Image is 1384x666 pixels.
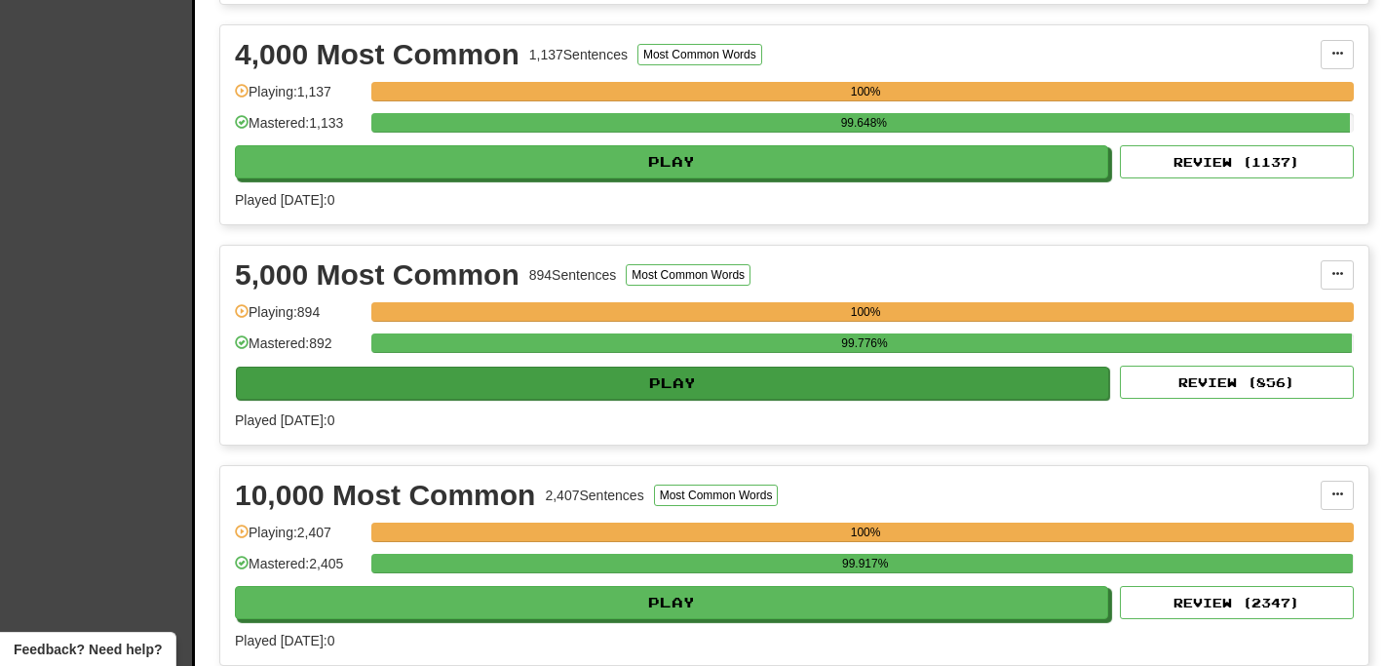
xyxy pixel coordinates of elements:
[235,260,519,290] div: 5,000 Most Common
[235,302,362,334] div: Playing: 894
[637,44,762,65] button: Most Common Words
[1120,366,1354,399] button: Review (856)
[235,554,362,586] div: Mastered: 2,405
[1120,586,1354,619] button: Review (2347)
[654,485,779,506] button: Most Common Words
[14,640,162,659] span: Open feedback widget
[377,302,1354,322] div: 100%
[235,192,334,208] span: Played [DATE]: 0
[235,412,334,428] span: Played [DATE]: 0
[235,481,535,510] div: 10,000 Most Common
[235,586,1108,619] button: Play
[235,333,362,366] div: Mastered: 892
[235,523,362,555] div: Playing: 2,407
[377,554,1353,573] div: 99.917%
[235,633,334,648] span: Played [DATE]: 0
[529,265,617,285] div: 894 Sentences
[236,367,1109,400] button: Play
[529,45,628,64] div: 1,137 Sentences
[377,113,1350,133] div: 99.648%
[235,40,519,69] div: 4,000 Most Common
[626,264,750,286] button: Most Common Words
[235,145,1108,178] button: Play
[545,486,643,505] div: 2,407 Sentences
[377,333,1351,353] div: 99.776%
[235,82,362,114] div: Playing: 1,137
[1120,145,1354,178] button: Review (1137)
[377,523,1354,542] div: 100%
[377,82,1354,101] div: 100%
[235,113,362,145] div: Mastered: 1,133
